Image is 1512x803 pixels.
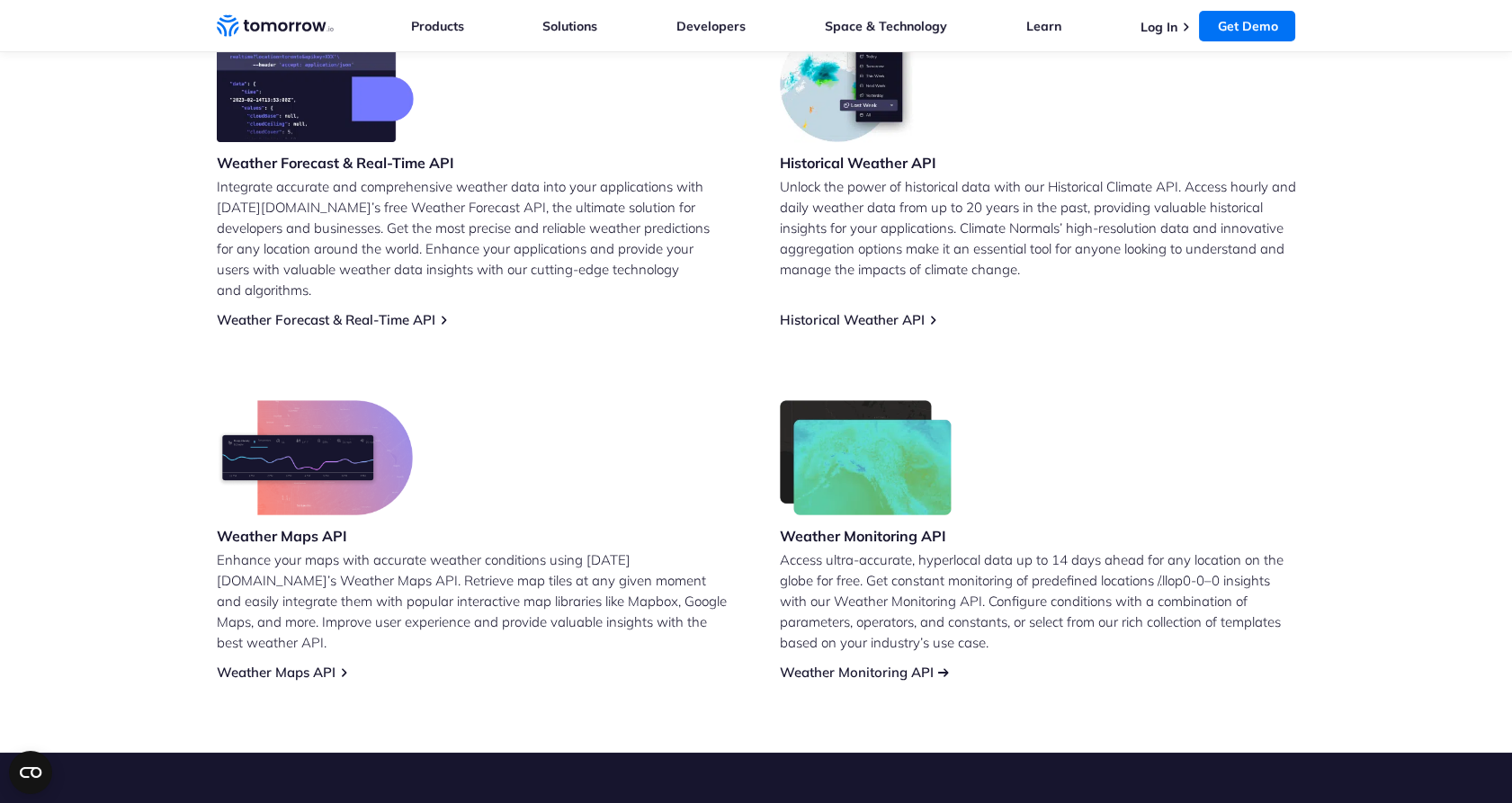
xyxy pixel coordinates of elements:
a: Space & Technology [825,18,947,34]
p: Integrate accurate and comprehensive weather data into your applications with [DATE][DOMAIN_NAME]... [217,176,733,300]
p: Access ultra-accurate, hyperlocal data up to 14 days ahead for any location on the globe for free... [780,549,1296,653]
h3: Weather Monitoring API [780,526,953,546]
a: Home link [217,13,334,40]
a: Get Demo [1199,11,1295,41]
p: Enhance your maps with accurate weather conditions using [DATE][DOMAIN_NAME]’s Weather Maps API. ... [217,549,733,653]
a: Developers [676,18,746,34]
h3: Weather Forecast & Real-Time API [217,153,454,173]
a: Products [411,18,464,34]
h3: Historical Weather API [780,153,936,173]
a: Weather Forecast & Real-Time API [217,311,435,328]
h3: Weather Maps API [217,526,413,546]
a: Historical Weather API [780,311,925,328]
a: Weather Monitoring API [780,664,934,681]
a: Learn [1026,18,1061,34]
button: Open CMP widget [9,751,52,794]
a: Log In [1140,19,1176,35]
a: Weather Maps API [217,664,336,681]
p: Unlock the power of historical data with our Historical Climate API. Access hourly and daily weat... [780,176,1296,280]
a: Solutions [542,18,597,34]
